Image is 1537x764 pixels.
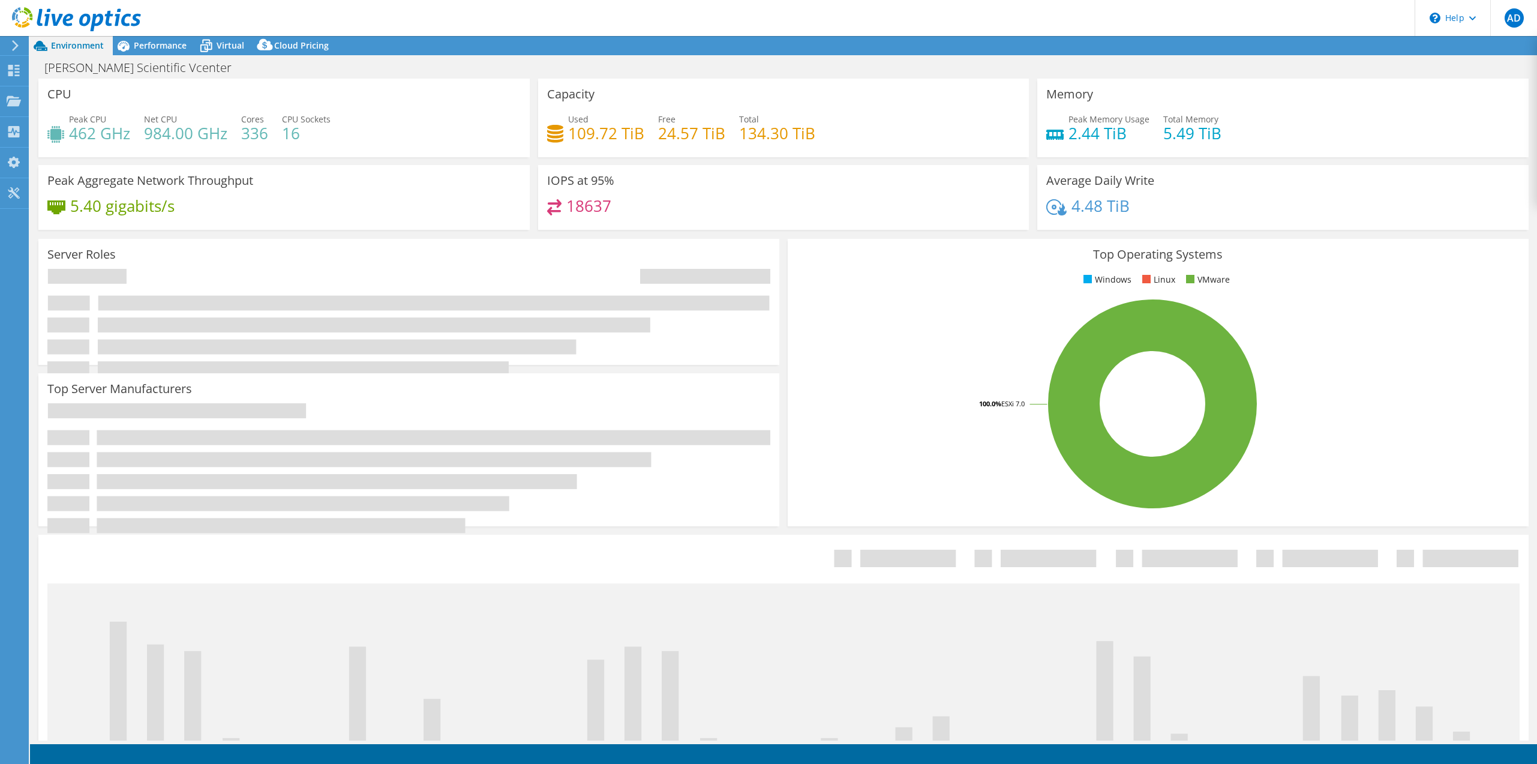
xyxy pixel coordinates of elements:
[797,248,1520,261] h3: Top Operating Systems
[566,199,611,212] h4: 18637
[1080,273,1131,286] li: Windows
[51,40,104,51] span: Environment
[69,113,106,125] span: Peak CPU
[739,113,759,125] span: Total
[39,61,250,74] h1: [PERSON_NAME] Scientific Vcenter
[547,174,614,187] h3: IOPS at 95%
[1430,13,1440,23] svg: \n
[547,88,595,101] h3: Capacity
[47,88,71,101] h3: CPU
[70,199,175,212] h4: 5.40 gigabits/s
[739,127,815,140] h4: 134.30 TiB
[282,113,331,125] span: CPU Sockets
[134,40,187,51] span: Performance
[47,248,116,261] h3: Server Roles
[69,127,130,140] h4: 462 GHz
[274,40,329,51] span: Cloud Pricing
[1046,88,1093,101] h3: Memory
[1068,127,1149,140] h4: 2.44 TiB
[241,127,268,140] h4: 336
[144,127,227,140] h4: 984.00 GHz
[568,127,644,140] h4: 109.72 TiB
[1163,127,1221,140] h4: 5.49 TiB
[217,40,244,51] span: Virtual
[1163,113,1218,125] span: Total Memory
[1001,399,1025,408] tspan: ESXi 7.0
[658,113,676,125] span: Free
[1505,8,1524,28] span: AD
[568,113,589,125] span: Used
[979,399,1001,408] tspan: 100.0%
[47,382,192,396] h3: Top Server Manufacturers
[1046,174,1154,187] h3: Average Daily Write
[241,113,264,125] span: Cores
[1139,273,1175,286] li: Linux
[1071,199,1130,212] h4: 4.48 TiB
[47,174,253,187] h3: Peak Aggregate Network Throughput
[1183,273,1230,286] li: VMware
[658,127,725,140] h4: 24.57 TiB
[144,113,177,125] span: Net CPU
[282,127,331,140] h4: 16
[1068,113,1149,125] span: Peak Memory Usage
